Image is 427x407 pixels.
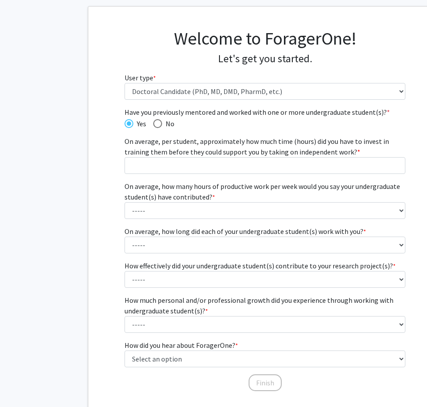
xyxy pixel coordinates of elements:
[125,137,389,156] span: On average, per student, approximately how much time (hours) did you have to invest in training t...
[133,118,146,129] span: Yes
[249,374,282,391] button: Finish
[125,72,156,83] label: User type
[125,117,406,129] mat-radio-group: Have you previously mentored and worked with one or more undergraduate student(s)?
[125,107,406,117] span: Have you previously mentored and worked with one or more undergraduate student(s)?
[125,28,406,49] h1: Welcome to ForagerOne!
[125,226,366,237] label: On average, how long did each of your undergraduate student(s) work with you?
[125,260,396,271] label: How effectively did your undergraduate student(s) contribute to your research project(s)?
[125,181,406,202] label: On average, how many hours of productive work per week would you say your undergraduate student(s...
[125,53,406,65] h4: Let's get you started.
[162,118,174,129] span: No
[125,295,406,316] label: How much personal and/or professional growth did you experience through working with undergraduat...
[7,367,38,400] iframe: Chat
[125,340,238,350] label: How did you hear about ForagerOne?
